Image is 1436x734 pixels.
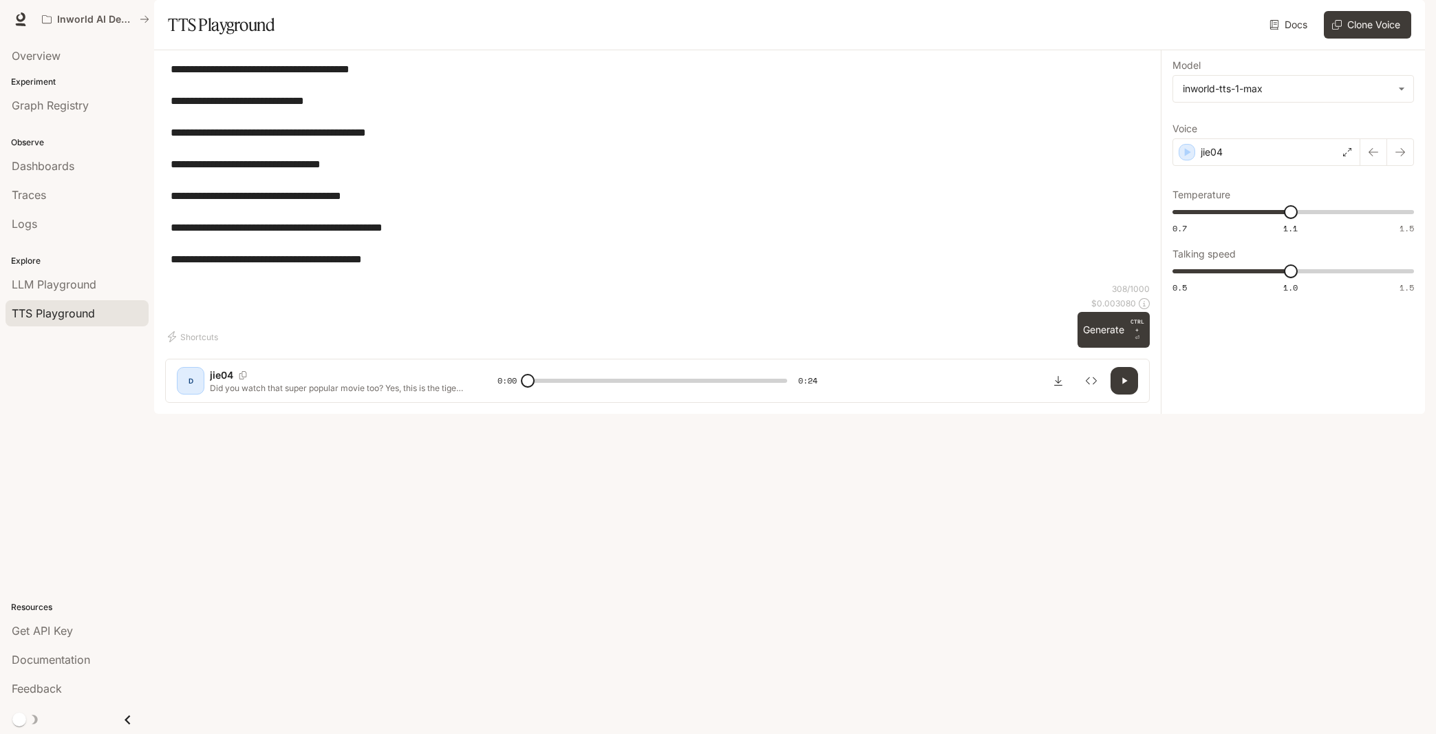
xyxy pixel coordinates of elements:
p: jie04 [1201,145,1223,159]
span: 0.5 [1172,282,1187,293]
div: inworld-tts-1-max [1173,76,1413,102]
span: 0.7 [1172,222,1187,234]
a: Docs [1267,11,1313,39]
span: 1.1 [1283,222,1298,234]
button: Download audio [1044,367,1072,395]
p: Did you watch that super popular movie too? Yes, this is the tiger from it. Remember how cute thi... [210,382,464,394]
span: 1.5 [1400,282,1414,293]
p: Voice [1172,124,1197,134]
p: Temperature [1172,190,1230,200]
p: Model [1172,61,1201,70]
button: All workspaces [36,6,156,33]
span: 0:24 [798,374,817,388]
span: 0:00 [497,374,517,388]
h1: TTS Playground [168,11,275,39]
button: Inspect [1078,367,1105,395]
button: Copy Voice ID [233,371,253,379]
div: D [180,370,202,392]
span: 1.0 [1283,282,1298,293]
p: Talking speed [1172,249,1236,259]
div: inworld-tts-1-max [1183,82,1391,96]
p: Inworld AI Demos [57,14,134,25]
span: 1.5 [1400,222,1414,234]
button: Clone Voice [1324,11,1411,39]
p: CTRL + [1130,317,1144,334]
p: ⏎ [1130,317,1144,342]
button: GenerateCTRL +⏎ [1078,312,1150,348]
p: jie04 [210,368,233,382]
button: Shortcuts [165,326,224,348]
